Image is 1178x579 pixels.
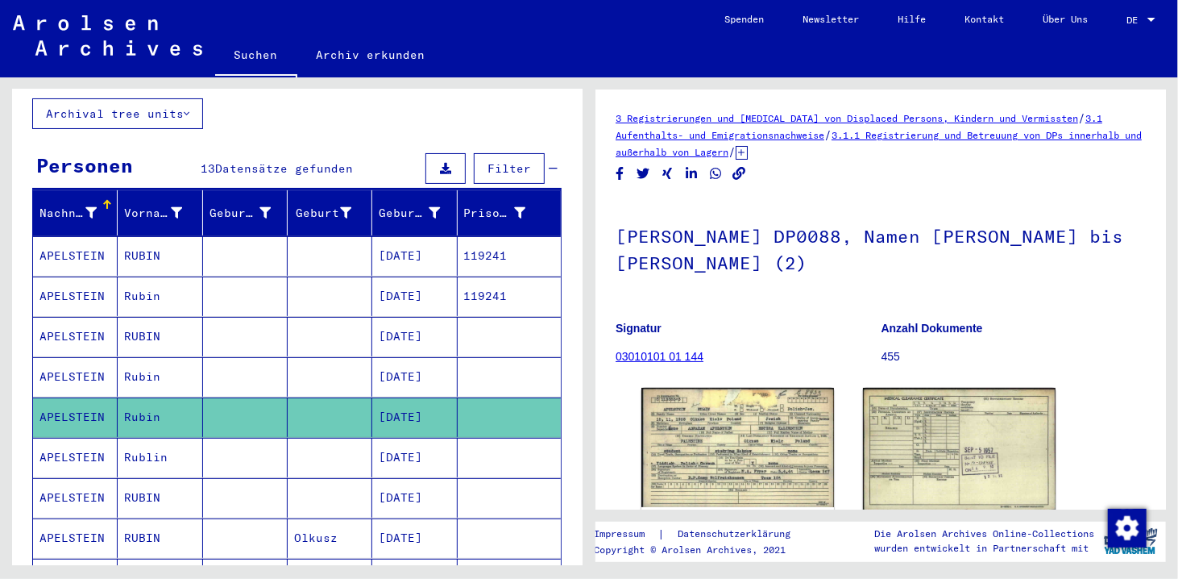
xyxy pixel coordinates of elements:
[124,205,181,222] div: Vorname
[487,161,531,176] span: Filter
[874,527,1094,541] p: Die Arolsen Archives Online-Collections
[616,199,1146,297] h1: [PERSON_NAME] DP0088, Namen [PERSON_NAME] bis [PERSON_NAME] (2)
[33,317,118,356] mat-cell: APELSTEIN
[616,350,703,363] a: 03010101 01 144
[33,190,118,235] mat-header-cell: Nachname
[372,277,457,316] mat-cell: [DATE]
[372,398,457,437] mat-cell: [DATE]
[33,398,118,437] mat-cell: APELSTEIN
[118,236,202,276] mat-cell: RUBIN
[665,526,810,543] a: Datenschutzerklärung
[118,478,202,518] mat-cell: RUBIN
[33,277,118,316] mat-cell: APELSTEIN
[33,438,118,477] mat-cell: APELSTEIN
[635,164,652,184] button: Share on Twitter
[215,35,297,77] a: Suchen
[458,277,561,316] mat-cell: 119241
[372,478,457,518] mat-cell: [DATE]
[32,98,203,129] button: Archival tree units
[1101,521,1161,561] img: yv_logo.png
[616,322,662,335] b: Signatur
[118,438,202,477] mat-cell: Rublin
[372,190,457,235] mat-header-cell: Geburtsdatum
[209,205,271,222] div: Geburtsname
[379,205,440,222] div: Geburtsdatum
[379,200,460,226] div: Geburtsdatum
[458,236,561,276] mat-cell: 119241
[881,322,983,335] b: Anzahl Dokumente
[33,357,118,397] mat-cell: APELSTEIN
[209,200,291,226] div: Geburtsname
[464,200,545,226] div: Prisoner #
[216,161,354,176] span: Datensätze gefunden
[372,519,457,558] mat-cell: [DATE]
[203,190,288,235] mat-header-cell: Geburtsname
[294,200,371,226] div: Geburt‏
[863,388,1056,509] img: 002.jpg
[372,317,457,356] mat-cell: [DATE]
[464,205,525,222] div: Prisoner #
[288,190,372,235] mat-header-cell: Geburt‏
[13,15,202,56] img: Arolsen_neg.svg
[594,526,810,543] div: |
[118,398,202,437] mat-cell: Rubin
[372,438,457,477] mat-cell: [DATE]
[1078,110,1085,125] span: /
[33,236,118,276] mat-cell: APELSTEIN
[118,317,202,356] mat-cell: RUBIN
[33,478,118,518] mat-cell: APELSTEIN
[201,161,216,176] span: 13
[39,205,97,222] div: Nachname
[683,164,700,184] button: Share on LinkedIn
[124,200,201,226] div: Vorname
[297,35,445,74] a: Archiv erkunden
[118,277,202,316] mat-cell: Rubin
[288,519,372,558] mat-cell: Olkusz
[731,164,748,184] button: Copy link
[594,526,657,543] a: Impressum
[1108,509,1147,548] img: Zustimmung ändern
[372,236,457,276] mat-cell: [DATE]
[1107,508,1146,547] div: Zustimmung ändern
[728,144,736,159] span: /
[36,151,133,180] div: Personen
[707,164,724,184] button: Share on WhatsApp
[458,190,561,235] mat-header-cell: Prisoner #
[39,200,117,226] div: Nachname
[874,541,1094,556] p: wurden entwickelt in Partnerschaft mit
[612,164,628,184] button: Share on Facebook
[824,127,832,142] span: /
[294,205,351,222] div: Geburt‏
[1126,15,1144,26] span: DE
[118,357,202,397] mat-cell: Rubin
[474,153,545,184] button: Filter
[372,357,457,397] mat-cell: [DATE]
[641,388,834,507] img: 001.jpg
[659,164,676,184] button: Share on Xing
[594,543,810,557] p: Copyright © Arolsen Archives, 2021
[118,190,202,235] mat-header-cell: Vorname
[881,348,1147,365] p: 455
[33,519,118,558] mat-cell: APELSTEIN
[616,112,1078,124] a: 3 Registrierungen und [MEDICAL_DATA] von Displaced Persons, Kindern und Vermissten
[616,129,1142,158] a: 3.1.1 Registrierung und Betreuung von DPs innerhalb und außerhalb von Lagern
[118,519,202,558] mat-cell: RUBIN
